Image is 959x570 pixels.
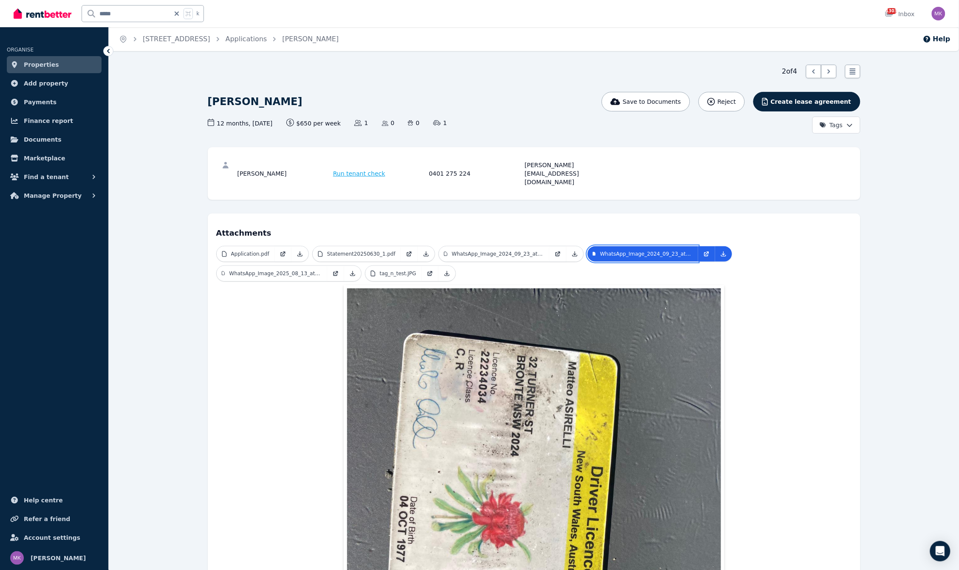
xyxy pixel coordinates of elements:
a: [STREET_ADDRESS] [143,35,210,43]
span: Tags [820,121,843,129]
a: Download Attachment [566,246,583,262]
span: Reject [718,97,736,106]
button: Find a tenant [7,168,102,185]
div: 0401 275 224 [429,161,523,186]
a: Payments [7,94,102,111]
span: Save to Documents [623,97,681,106]
a: Finance report [7,112,102,129]
a: Download Attachment [418,246,435,262]
button: Create lease agreement [753,92,860,111]
span: 12 months , [DATE] [208,119,273,128]
p: Statement20250630_1.pdf [327,251,396,257]
span: ORGANISE [7,47,34,53]
span: Refer a friend [24,514,70,524]
a: Download Attachment [438,266,455,281]
a: Download Attachment [715,246,732,262]
span: 1 [433,119,447,127]
span: Payments [24,97,57,107]
a: Account settings [7,529,102,546]
span: Documents [24,134,62,145]
p: Application.pdf [231,251,269,257]
a: Open in new Tab [401,246,418,262]
span: 1303 [887,8,897,14]
a: Properties [7,56,102,73]
span: Manage Property [24,191,82,201]
button: Manage Property [7,187,102,204]
span: Create lease agreement [771,97,852,106]
h4: Attachments [216,222,852,239]
a: WhatsApp_Image_2024_09_23_at_[DATE].jpeg [439,246,549,262]
a: Open in new Tab [327,266,344,281]
span: 2 of 4 [782,66,798,77]
h1: [PERSON_NAME] [208,95,303,108]
a: tag_n_test.JPG [365,266,422,281]
button: Reject [699,92,745,111]
a: [PERSON_NAME] [282,35,339,43]
span: Account settings [24,533,80,543]
p: tag_n_test.JPG [380,270,416,277]
a: Documents [7,131,102,148]
a: Applications [226,35,267,43]
img: Maor Kirsner [932,7,945,20]
span: Help centre [24,495,63,505]
button: Save to Documents [602,92,690,111]
p: WhatsApp_Image_2024_09_23_at_08.13.22_1.jpeg [600,251,693,257]
nav: Breadcrumb [109,27,349,51]
span: 1 [354,119,368,127]
p: WhatsApp_Image_2024_09_23_at_[DATE].jpeg [452,251,544,257]
a: Open in new Tab [698,246,715,262]
a: WhatsApp_Image_2024_09_23_at_08.13.22_1.jpeg [588,246,698,262]
a: Help centre [7,492,102,509]
a: Statement20250630_1.pdf [313,246,401,262]
a: Add property [7,75,102,92]
a: Open in new Tab [274,246,291,262]
span: Add property [24,78,68,88]
span: [PERSON_NAME] [31,553,86,563]
span: k [196,10,199,17]
button: Tags [812,117,860,134]
span: 0 [382,119,395,127]
a: Download Attachment [344,266,361,281]
a: Application.pdf [217,246,274,262]
a: Open in new Tab [422,266,438,281]
a: Download Attachment [291,246,308,262]
a: WhatsApp_Image_2025_08_13_at_15.17.50.jpeg [217,266,327,281]
a: Open in new Tab [549,246,566,262]
img: RentBetter [14,7,71,20]
span: Run tenant check [333,169,385,178]
a: Refer a friend [7,510,102,527]
p: WhatsApp_Image_2025_08_13_at_15.17.50.jpeg [229,270,322,277]
a: Marketplace [7,150,102,167]
span: Find a tenant [24,172,69,182]
div: Inbox [885,10,915,18]
span: 0 [408,119,419,127]
span: Properties [24,60,59,70]
div: Open Intercom Messenger [930,541,951,561]
img: Maor Kirsner [10,551,24,565]
div: [PERSON_NAME][EMAIL_ADDRESS][DOMAIN_NAME] [525,161,618,186]
div: [PERSON_NAME] [238,161,331,186]
span: Finance report [24,116,73,126]
span: $650 per week [286,119,341,128]
button: Help [923,34,951,44]
span: Marketplace [24,153,65,163]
